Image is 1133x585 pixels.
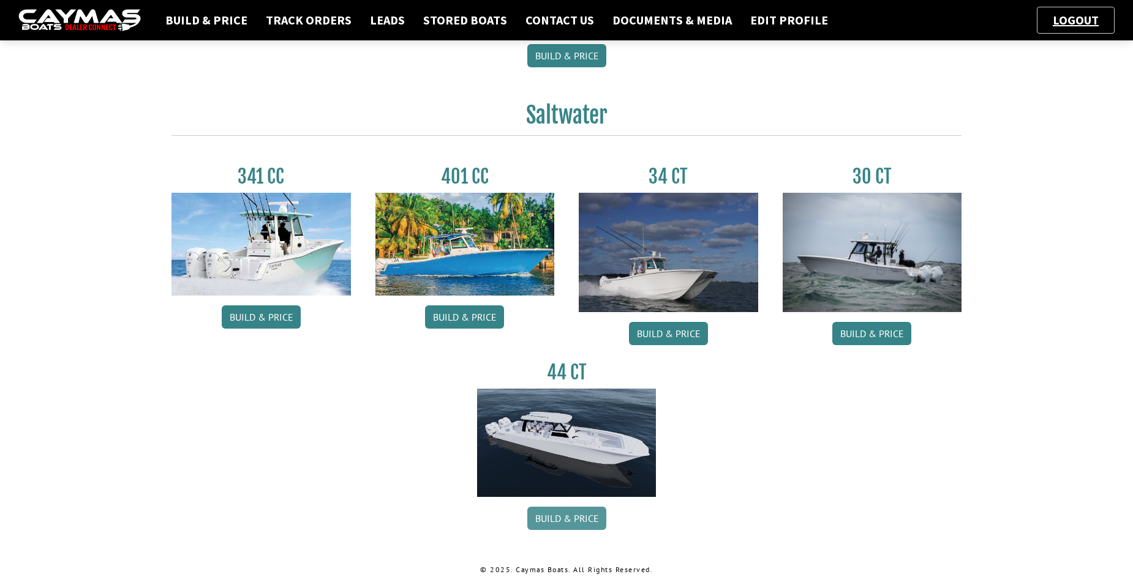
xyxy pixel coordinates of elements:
[629,322,708,345] a: Build & Price
[18,9,141,32] img: caymas-dealer-connect-2ed40d3bc7270c1d8d7ffb4b79bf05adc795679939227970def78ec6f6c03838.gif
[171,102,962,136] h2: Saltwater
[832,322,911,345] a: Build & Price
[1047,12,1105,28] a: Logout
[527,44,606,67] a: Build & Price
[579,193,758,312] img: Caymas_34_CT_pic_1.jpg
[222,305,301,329] a: Build & Price
[579,165,758,188] h3: 34 CT
[260,12,358,28] a: Track Orders
[519,12,600,28] a: Contact Us
[477,361,657,384] h3: 44 CT
[417,12,513,28] a: Stored Boats
[375,165,555,188] h3: 401 CC
[375,193,555,296] img: 401CC_thumb.pg.jpg
[171,193,351,296] img: 341CC-thumbjpg.jpg
[477,389,657,497] img: 44ct_background.png
[171,564,962,575] p: © 2025. Caymas Boats. All Rights Reserved.
[606,12,738,28] a: Documents & Media
[783,193,962,312] img: 30_CT_photo_shoot_for_caymas_connect.jpg
[364,12,411,28] a: Leads
[744,12,834,28] a: Edit Profile
[783,165,962,188] h3: 30 CT
[171,165,351,188] h3: 341 CC
[425,305,504,329] a: Build & Price
[159,12,254,28] a: Build & Price
[527,507,606,530] a: Build & Price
